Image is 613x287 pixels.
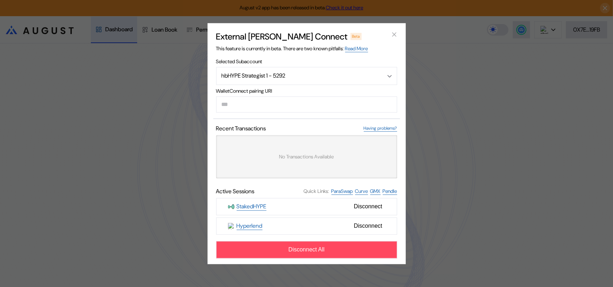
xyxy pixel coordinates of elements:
img: StakedHYPE [228,203,234,210]
img: Hyperlend [228,223,234,229]
a: ParaSwap [331,188,353,195]
span: This feature is currently in beta. There are two known pitfalls: [216,45,368,52]
button: StakedHYPEStakedHYPEDisconnect [216,198,397,215]
a: Hyperlend [237,222,263,230]
span: No Transactions Available [279,153,334,160]
span: WalletConnect pairing URI [216,88,397,94]
div: hbHYPE Strategist 1 - 5292 [222,72,373,80]
div: Beta [350,33,362,40]
span: Disconnect All [288,246,325,253]
button: Disconnect All [216,241,397,258]
button: Open menu [216,67,397,85]
span: Disconnect [351,200,385,213]
a: Pendle [383,188,397,195]
a: Read More [345,45,368,52]
span: Recent Transactions [216,125,266,132]
a: Curve [355,188,368,195]
button: HyperlendHyperlendDisconnect [216,217,397,235]
span: Selected Subaccount [216,58,397,65]
span: Disconnect [351,220,385,232]
a: GMX [370,188,381,195]
button: close modal [389,29,400,40]
span: Active Sessions [216,188,255,195]
span: Quick Links: [304,188,329,195]
a: Having problems? [364,125,397,131]
a: StakedHYPE [237,203,266,210]
h2: External [PERSON_NAME] Connect [216,31,348,42]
